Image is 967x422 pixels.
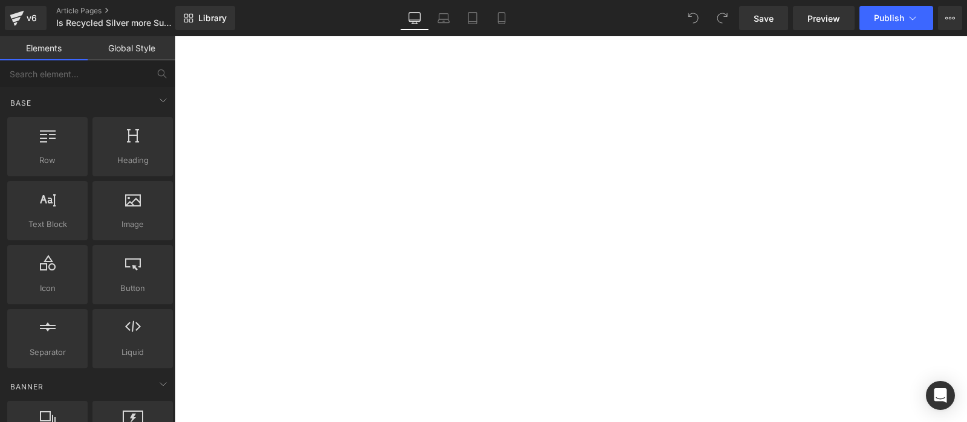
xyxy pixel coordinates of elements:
[88,36,175,60] a: Global Style
[24,10,39,26] div: v6
[487,6,516,30] a: Mobile
[9,97,33,109] span: Base
[429,6,458,30] a: Laptop
[96,154,169,167] span: Heading
[807,12,840,25] span: Preview
[754,12,774,25] span: Save
[96,282,169,295] span: Button
[458,6,487,30] a: Tablet
[96,346,169,359] span: Liquid
[874,13,904,23] span: Publish
[793,6,855,30] a: Preview
[859,6,933,30] button: Publish
[11,154,84,167] span: Row
[9,381,45,392] span: Banner
[926,381,955,410] div: Open Intercom Messenger
[96,218,169,231] span: Image
[11,218,84,231] span: Text Block
[56,6,195,16] a: Article Pages
[710,6,734,30] button: Redo
[5,6,47,30] a: v6
[400,6,429,30] a: Desktop
[681,6,705,30] button: Undo
[175,6,235,30] a: New Library
[938,6,962,30] button: More
[11,282,84,295] span: Icon
[198,13,227,24] span: Library
[56,18,172,28] span: Is Recycled Silver more Sustainable than New Sterling Silver
[11,346,84,359] span: Separator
